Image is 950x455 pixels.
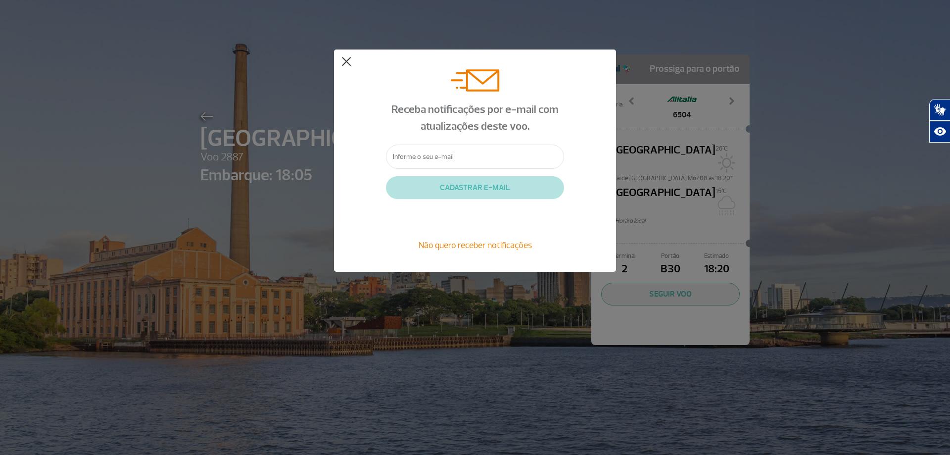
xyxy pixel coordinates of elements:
button: Abrir tradutor de língua de sinais. [929,99,950,121]
div: Plugin de acessibilidade da Hand Talk. [929,99,950,143]
span: Receba notificações por e-mail com atualizações deste voo. [391,102,559,133]
button: Abrir recursos assistivos. [929,121,950,143]
button: CADASTRAR E-MAIL [386,176,564,199]
span: Não quero receber notificações [419,240,532,251]
input: Informe o seu e-mail [386,145,564,169]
